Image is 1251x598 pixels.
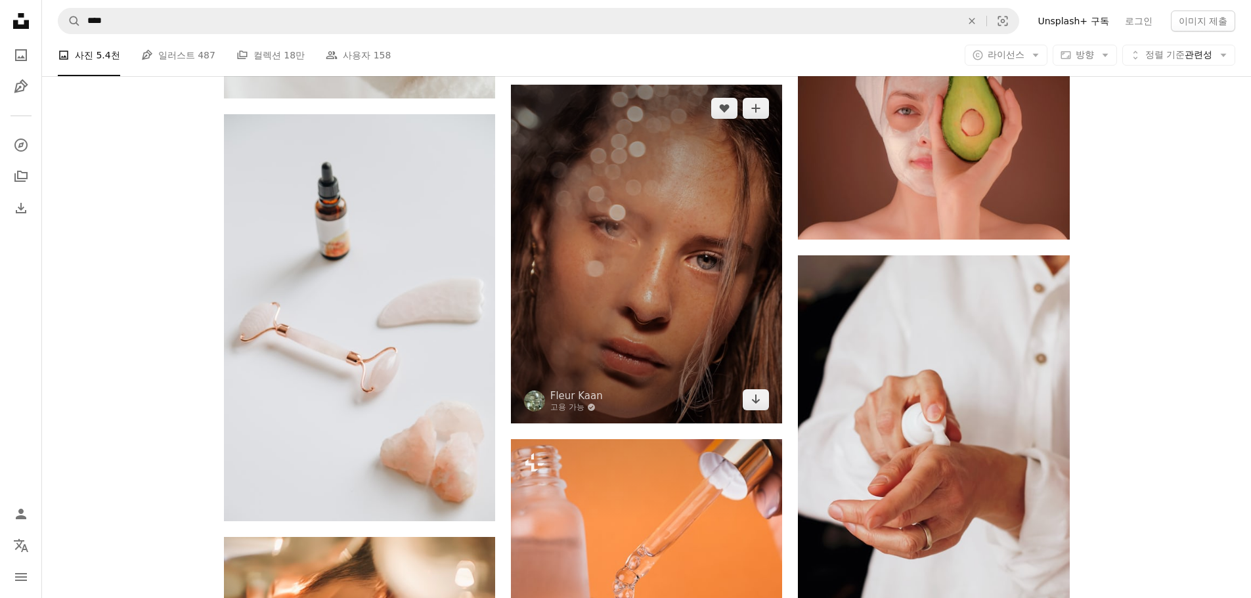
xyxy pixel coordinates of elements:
[743,98,769,119] button: 컬렉션에 추가
[988,49,1024,60] span: 라이선스
[8,163,34,190] a: 컬렉션
[141,34,215,76] a: 일러스트 487
[58,9,81,33] button: Unsplash 검색
[798,452,1069,464] a: 흰색 둥근 장식품을 들고 있는 사람
[284,48,305,62] span: 18만
[1122,45,1235,66] button: 정렬 기준관련성
[1053,45,1117,66] button: 방향
[1030,11,1116,32] a: Unsplash+ 구독
[711,98,737,119] button: 좋아요
[550,389,603,402] a: Fleur Kaan
[798,59,1069,239] img: 녹색 과일을 들고 하얀 얼굴 마스크를 가진 여자
[8,132,34,158] a: 탐색
[1117,11,1160,32] a: 로그인
[8,8,34,37] a: 홈 — Unsplash
[8,564,34,590] button: 메뉴
[236,34,305,76] a: 컬렉션 18만
[798,143,1069,155] a: 녹색 과일을 들고 하얀 얼굴 마스크를 가진 여자
[224,312,495,324] a: 흰색 하트 모양의 장식 옆에 흰색과 검은 색 유리 병
[511,85,782,423] img: 갈색 머리와 갈색 눈을 가진 여자
[8,195,34,221] a: 다운로드 내역
[1076,49,1094,60] span: 방향
[8,74,34,100] a: 일러스트
[987,9,1019,33] button: 시각적 검색
[1145,49,1212,62] span: 관련성
[957,9,986,33] button: 삭제
[198,48,215,62] span: 487
[224,114,495,521] img: 흰색 하트 모양의 장식 옆에 흰색과 검은 색 유리 병
[965,45,1047,66] button: 라이선스
[58,8,1019,34] form: 사이트 전체에서 이미지 찾기
[374,48,391,62] span: 158
[1171,11,1235,32] button: 이미지 제출
[8,532,34,559] button: 언어
[8,42,34,68] a: 사진
[550,402,603,413] a: 고용 가능
[326,34,391,76] a: 사용자 158
[8,501,34,527] a: 로그인 / 가입
[511,247,782,259] a: 갈색 머리와 갈색 눈을 가진 여자
[743,389,769,410] a: 다운로드
[524,391,545,412] img: Fleur Kaan의 프로필로 이동
[1145,49,1185,60] span: 정렬 기준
